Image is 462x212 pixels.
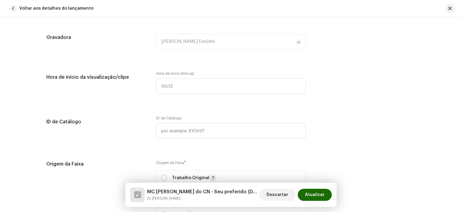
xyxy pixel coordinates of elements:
[298,189,332,201] button: Atualizar
[46,71,146,83] h5: Hora de início da visualização/clipe
[259,189,295,201] button: Descartar
[147,197,180,200] font: DJ [PERSON_NAME]
[156,123,306,139] input: por exemplo XYGHIT
[156,160,306,165] label: Origem da Faixa
[46,160,146,168] h5: Origem da Faixa
[156,116,182,120] font: ID de Catálogo
[147,195,257,201] small: MC Rodrigo do CN - Seu preferido (DJ Tonzera).wav
[266,193,288,197] font: Descartar
[147,189,306,194] font: MC [PERSON_NAME] do CN - Seu preferido (DJ [PERSON_NAME]).wav
[147,188,257,195] h5: MC Rodrigo do CN - Seu preferido (DJ Tonzera).wav
[156,170,306,186] p-togglebutton: Trabalho Original
[156,71,306,76] label: Hora de início (mm:ss)
[305,189,325,201] span: Atualizar
[172,174,217,182] p: Trabalho Original
[156,78,306,94] input: 00:15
